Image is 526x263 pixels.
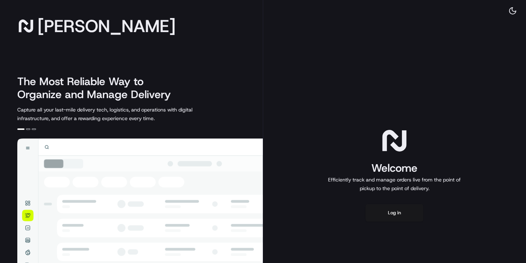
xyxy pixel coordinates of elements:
h1: Welcome [325,161,464,175]
h2: The Most Reliable Way to Organize and Manage Delivery [17,75,179,101]
button: Log in [366,204,423,222]
p: Capture all your last-mile delivery tech, logistics, and operations with digital infrastructure, ... [17,105,225,123]
span: [PERSON_NAME] [37,19,176,33]
p: Efficiently track and manage orders live from the point of pickup to the point of delivery. [325,175,464,193]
